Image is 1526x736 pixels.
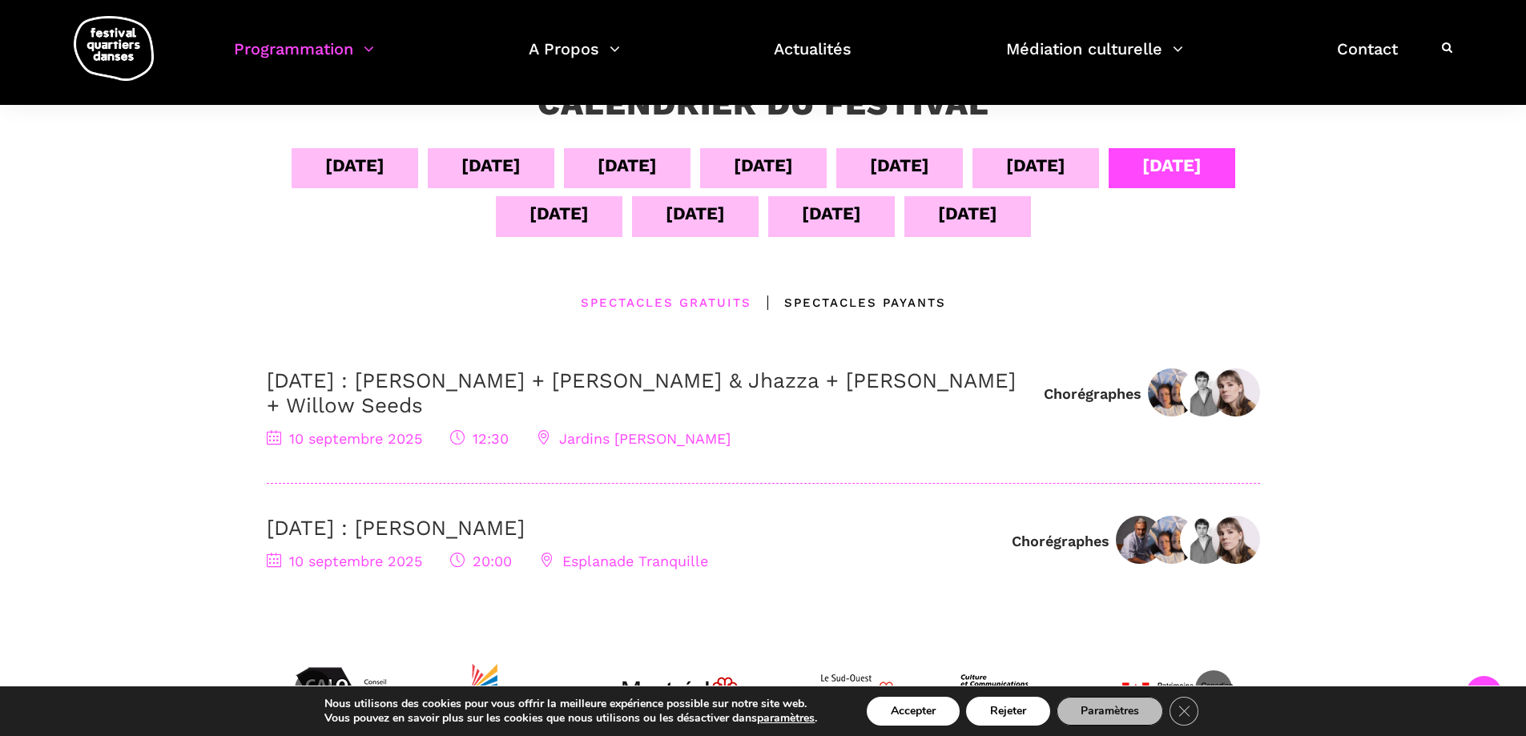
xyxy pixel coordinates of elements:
[267,553,422,569] span: 10 septembre 2025
[450,553,512,569] span: 20:00
[537,430,731,447] span: Jardins [PERSON_NAME]
[1012,532,1109,550] div: Chorégraphes
[867,697,960,726] button: Accepter
[666,199,725,227] div: [DATE]
[870,151,929,179] div: [DATE]
[751,293,946,312] div: Spectacles Payants
[324,711,817,726] p: Vous pouvez en savoir plus sur les cookies que nous utilisons ou les désactiver dans .
[529,35,620,82] a: A Propos
[267,368,1016,417] a: [DATE] : [PERSON_NAME] + [PERSON_NAME] & Jhazza + [PERSON_NAME] + Willow Seeds
[1116,516,1164,564] img: Roger Sinha
[324,697,817,711] p: Nous utilisons des cookies pour vous offrir la meilleure expérience possible sur notre site web.
[1212,516,1260,564] img: Anna Vauquier
[540,553,708,569] span: Esplanade Tranquille
[1044,384,1141,403] div: Chorégraphes
[74,16,154,81] img: logo-fqd-med
[234,35,374,82] a: Programmation
[1057,697,1163,726] button: Paramètres
[774,35,852,82] a: Actualités
[1337,35,1398,82] a: Contact
[1148,516,1196,564] img: Lara Haikal & Joanna Simon
[581,293,751,312] div: Spectacles gratuits
[529,199,589,227] div: [DATE]
[267,516,525,540] a: [DATE] : [PERSON_NAME]
[1212,368,1260,416] img: Anna Vauquier
[598,151,657,179] div: [DATE]
[802,199,861,227] div: [DATE]
[1148,368,1196,416] img: Lara Haikal & Joanna Simon
[1006,151,1065,179] div: [DATE]
[1180,368,1228,416] img: Vincent Lacasse
[966,697,1050,726] button: Rejeter
[757,711,815,726] button: paramètres
[734,151,793,179] div: [DATE]
[325,151,385,179] div: [DATE]
[461,151,521,179] div: [DATE]
[1142,151,1202,179] div: [DATE]
[1180,516,1228,564] img: Vincent Lacasse
[450,430,509,447] span: 12:30
[1170,697,1198,726] button: Close GDPR Cookie Banner
[1006,35,1183,82] a: Médiation culturelle
[267,430,422,447] span: 10 septembre 2025
[938,199,997,227] div: [DATE]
